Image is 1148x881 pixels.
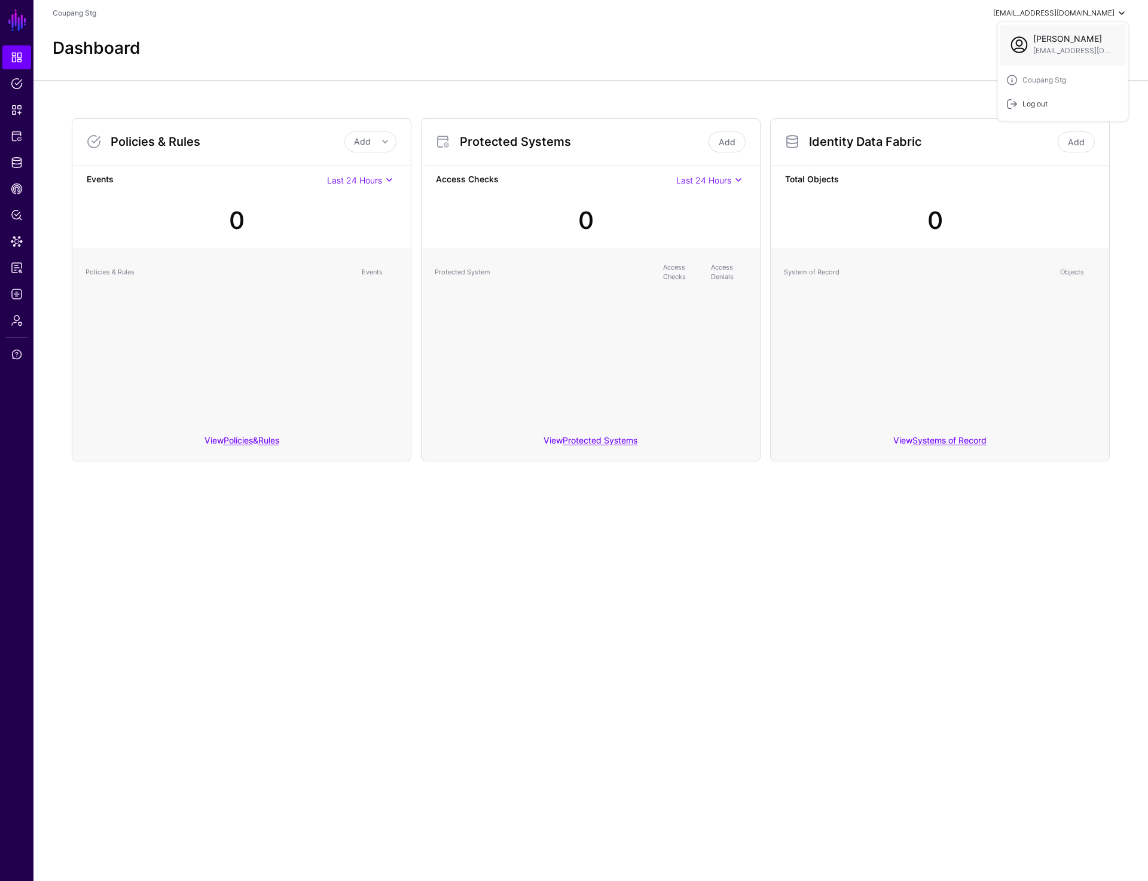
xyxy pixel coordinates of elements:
span: Logs [11,288,23,300]
th: Access Checks [657,256,705,288]
span: Last 24 Hours [327,175,382,185]
div: 0 [927,203,943,238]
a: Reports [2,256,31,280]
a: Admin [2,308,31,332]
a: CAEP Hub [2,177,31,201]
a: Rules [258,435,279,445]
span: [PERSON_NAME] [1033,34,1114,44]
strong: Events [87,173,327,188]
span: Dashboard [11,51,23,63]
span: Coupang Stg [1022,75,1066,85]
span: CAEP Hub [11,183,23,195]
div: View & [72,427,411,461]
a: Coupang Stg [997,68,1128,92]
span: Protected Systems [11,130,23,142]
a: Protected Systems [2,124,31,148]
a: Identity Data Fabric [2,151,31,175]
span: Admin [11,314,23,326]
a: Snippets [2,98,31,122]
a: Policy Lens [2,203,31,227]
th: Protected System [429,256,657,288]
a: Data Lens [2,230,31,253]
strong: Access Checks [436,173,676,188]
th: Access Denials [705,256,753,288]
span: Reports [11,262,23,274]
a: Policies [2,72,31,96]
div: [EMAIL_ADDRESS][DOMAIN_NAME] [993,8,1115,19]
span: Last 24 Hours [676,175,731,185]
div: View [422,427,760,461]
a: Protected Systems [563,435,637,445]
span: Add [354,136,371,146]
div: 0 [229,203,245,238]
div: 0 [578,203,594,238]
span: Snippets [11,104,23,116]
a: Policies [224,435,253,445]
h3: Protected Systems [460,134,706,149]
span: [EMAIL_ADDRESS][DOMAIN_NAME] [1033,45,1114,56]
span: Data Lens [11,235,23,247]
a: Add [709,131,746,152]
a: Systems of Record [912,435,987,445]
h2: Dashboard [53,38,141,59]
div: View [771,427,1109,461]
h3: Policies & Rules [111,134,344,149]
th: Objects [1054,256,1102,288]
h3: Identity Data Fabric [809,134,1055,149]
a: Dashboard [2,45,31,69]
a: Add [1058,131,1095,152]
span: Policy Lens [11,209,23,221]
span: Policies [11,78,23,90]
span: Identity Data Fabric [11,157,23,169]
a: Logs [2,282,31,306]
div: Log out [1018,99,1048,109]
strong: Total Objects [785,173,1095,188]
a: Coupang Stg [53,8,96,17]
th: System of Record [778,256,1054,288]
a: SGNL [7,7,28,33]
span: Support [11,348,23,360]
th: Events [356,256,404,288]
th: Policies & Rules [80,256,356,288]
